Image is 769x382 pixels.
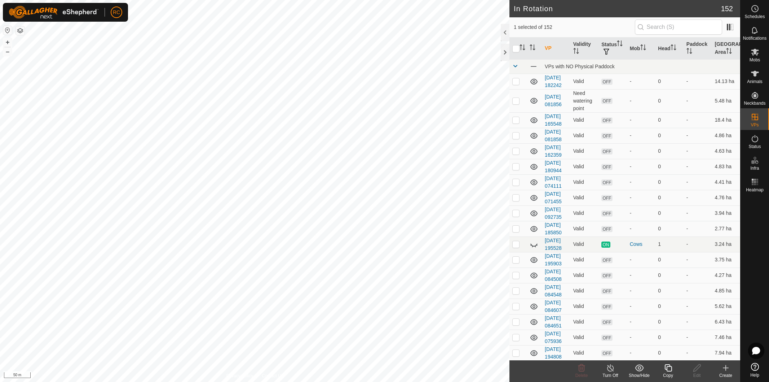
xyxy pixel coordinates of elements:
td: Valid [570,205,599,221]
span: Help [750,373,759,377]
a: [DATE] 162359 [545,144,562,158]
td: 3.75 ha [712,252,740,268]
td: Valid [570,283,599,299]
td: Need watering point [570,89,599,112]
td: 2.77 ha [712,221,740,236]
a: [DATE] 084548 [545,284,562,298]
div: - [630,116,653,124]
th: Head [655,38,684,60]
div: - [630,272,653,279]
td: 0 [655,112,684,128]
span: OFF [601,179,612,186]
td: - [684,268,712,283]
td: 0 [655,221,684,236]
a: Contact Us [262,373,283,379]
div: Copy [654,372,682,379]
td: 0 [655,345,684,361]
td: 0 [655,205,684,221]
td: Valid [570,345,599,361]
span: RC [113,9,120,16]
td: 0 [655,190,684,205]
td: Valid [570,314,599,330]
a: Privacy Policy [226,373,253,379]
a: [DATE] 071455 [545,191,562,204]
button: + [3,38,12,47]
span: OFF [601,350,612,356]
a: [DATE] 195528 [545,238,562,251]
td: 5.48 ha [712,89,740,112]
td: 4.86 ha [712,128,740,143]
td: - [684,112,712,128]
td: - [684,236,712,252]
span: Status [748,144,761,149]
td: Valid [570,112,599,128]
td: Valid [570,252,599,268]
td: Valid [570,159,599,174]
td: 0 [655,314,684,330]
td: 7.94 ha [712,345,740,361]
span: OFF [601,273,612,279]
td: 0 [655,74,684,89]
td: Valid [570,174,599,190]
a: [DATE] 084607 [545,300,562,313]
span: 152 [721,3,733,14]
span: OFF [601,117,612,123]
span: OFF [601,335,612,341]
span: OFF [601,319,612,325]
p-sorticon: Activate to sort [686,49,692,55]
a: [DATE] 074111 [545,175,562,189]
th: Status [598,38,627,60]
td: 6.43 ha [712,314,740,330]
td: 5.62 ha [712,299,740,314]
a: [DATE] 081856 [545,94,562,107]
td: 4.27 ha [712,268,740,283]
p-sorticon: Activate to sort [671,45,676,51]
p-sorticon: Activate to sort [617,42,623,47]
td: 4.63 ha [712,143,740,159]
a: [DATE] 081858 [545,129,562,142]
td: Valid [570,143,599,159]
td: - [684,299,712,314]
span: Animals [747,79,763,84]
td: - [684,74,712,89]
a: [DATE] 185850 [545,222,562,235]
td: Valid [570,299,599,314]
span: Notifications [743,36,766,40]
p-sorticon: Activate to sort [726,49,732,55]
span: 1 selected of 152 [514,23,635,31]
a: [DATE] 180944 [545,160,562,173]
span: OFF [601,98,612,104]
div: - [630,349,653,357]
div: - [630,225,653,233]
td: Valid [570,74,599,89]
td: 0 [655,299,684,314]
div: - [630,163,653,170]
td: 1 [655,236,684,252]
td: Valid [570,221,599,236]
span: OFF [601,210,612,217]
td: 0 [655,268,684,283]
td: Valid [570,330,599,345]
div: - [630,209,653,217]
input: Search (S) [635,19,722,35]
td: - [684,143,712,159]
td: 18.4 ha [712,112,740,128]
td: 0 [655,174,684,190]
td: 3.94 ha [712,205,740,221]
td: - [684,128,712,143]
span: OFF [601,133,612,139]
p-sorticon: Activate to sort [573,49,579,55]
td: - [684,205,712,221]
span: Infra [750,166,759,170]
td: - [684,89,712,112]
td: - [684,190,712,205]
span: OFF [601,304,612,310]
td: Valid [570,190,599,205]
td: 4.76 ha [712,190,740,205]
div: - [630,256,653,264]
td: - [684,159,712,174]
a: [DATE] 194808 [545,346,562,360]
span: ON [601,242,610,248]
td: 0 [655,143,684,159]
td: 4.83 ha [712,159,740,174]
